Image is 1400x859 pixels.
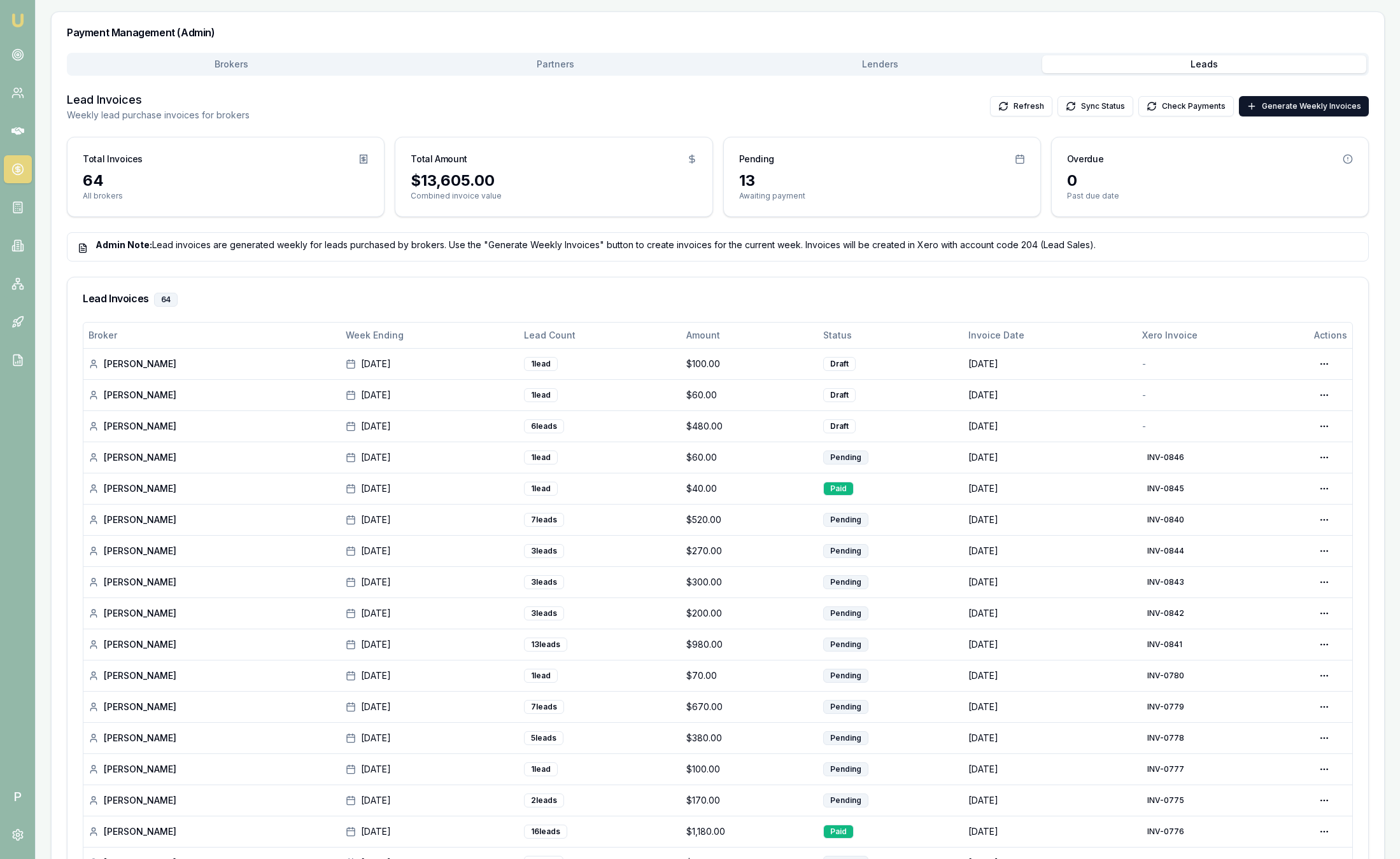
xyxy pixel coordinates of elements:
td: [DATE] [963,348,1137,379]
div: $100.00 [686,358,813,370]
div: [DATE] [346,763,514,776]
div: 5 lead s [524,731,563,745]
div: [PERSON_NAME] [88,482,336,495]
div: 6 lead s [524,419,564,433]
div: [PERSON_NAME] [88,451,336,464]
td: [DATE] [963,691,1137,722]
div: [PERSON_NAME] [88,545,336,557]
div: [PERSON_NAME] [88,607,336,620]
div: [DATE] [346,482,514,495]
div: Draft [823,419,856,433]
div: [PERSON_NAME] [88,669,336,682]
div: Pending [823,731,868,745]
div: [DATE] [346,607,514,620]
div: [PERSON_NAME] [88,701,336,713]
div: 3 lead s [524,575,564,589]
div: Paid [823,482,854,496]
div: [DATE] [346,420,514,433]
div: 16 lead s [524,825,567,839]
div: $480.00 [686,420,813,433]
button: INV-0846 [1142,447,1189,468]
th: Xero Invoice [1137,323,1309,348]
button: INV-0779 [1142,697,1189,717]
div: 3 lead s [524,606,564,620]
div: 1 lead [524,762,558,776]
div: Pending [823,793,868,807]
div: Pending [823,544,868,558]
div: $40.00 [686,482,813,495]
button: INV-0843 [1142,572,1189,592]
button: INV-0777 [1142,759,1189,779]
div: [PERSON_NAME] [88,732,336,744]
div: [DATE] [346,545,514,557]
p: Awaiting payment [739,191,1025,201]
div: $200.00 [686,607,813,620]
div: Pending [823,575,868,589]
div: [DATE] [346,701,514,713]
td: [DATE] [963,410,1137,442]
div: 1 lead [524,482,558,496]
div: $300.00 [686,576,813,589]
div: 1 lead [524,388,558,402]
div: $70.00 [686,669,813,682]
td: [DATE] [963,629,1137,660]
div: [PERSON_NAME] [88,389,336,402]
button: INV-0842 [1142,603,1189,624]
p: Past due date [1067,191,1353,201]
div: [DATE] [346,358,514,370]
td: [DATE] [963,504,1137,535]
div: Draft [823,357,856,371]
th: Actions [1309,323,1352,348]
div: Pending [823,606,868,620]
div: [PERSON_NAME] [88,576,336,589]
button: Leads [1042,55,1366,73]
div: [PERSON_NAME] [88,420,336,433]
button: INV-0778 [1142,728,1189,748]
div: $380.00 [686,732,813,744]
p: Weekly lead purchase invoices for brokers [67,109,250,122]
div: $170.00 [686,794,813,807]
div: Pending [823,700,868,714]
div: Paid [823,825,854,839]
div: $520.00 [686,513,813,526]
button: INV-0841 [1142,634,1187,655]
h3: Lead Invoices [67,91,250,109]
div: Pending [823,762,868,776]
div: [PERSON_NAME] [88,825,336,838]
button: INV-0775 [1142,790,1189,811]
div: Pending [823,638,868,652]
h3: Lead Invoices [83,293,1353,307]
div: Pending [823,450,868,464]
div: 13 [739,171,1025,191]
span: - [1142,358,1146,369]
button: INV-0844 [1142,541,1189,561]
div: 1 lead [524,450,558,464]
button: Brokers [69,55,393,73]
div: $100.00 [686,763,813,776]
button: Sync Status [1057,96,1133,116]
div: 2 lead s [524,793,564,807]
div: Draft [823,388,856,402]
td: [DATE] [963,785,1137,816]
th: Invoice Date [963,323,1137,348]
div: $1,180.00 [686,825,813,838]
td: [DATE] [963,660,1137,691]
td: [DATE] [963,722,1137,753]
div: [DATE] [346,576,514,589]
div: 1 lead [524,669,558,683]
div: Pending [823,513,868,527]
div: [DATE] [346,389,514,402]
th: Amount [681,323,818,348]
div: $60.00 [686,389,813,402]
div: [PERSON_NAME] [88,794,336,807]
button: Lenders [718,55,1042,73]
div: $270.00 [686,545,813,557]
td: [DATE] [963,816,1137,847]
td: [DATE] [963,473,1137,504]
div: [DATE] [346,732,514,744]
div: [DATE] [346,513,514,526]
td: [DATE] [963,379,1137,410]
td: [DATE] [963,535,1137,566]
button: INV-0780 [1142,666,1189,686]
td: [DATE] [963,566,1137,597]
